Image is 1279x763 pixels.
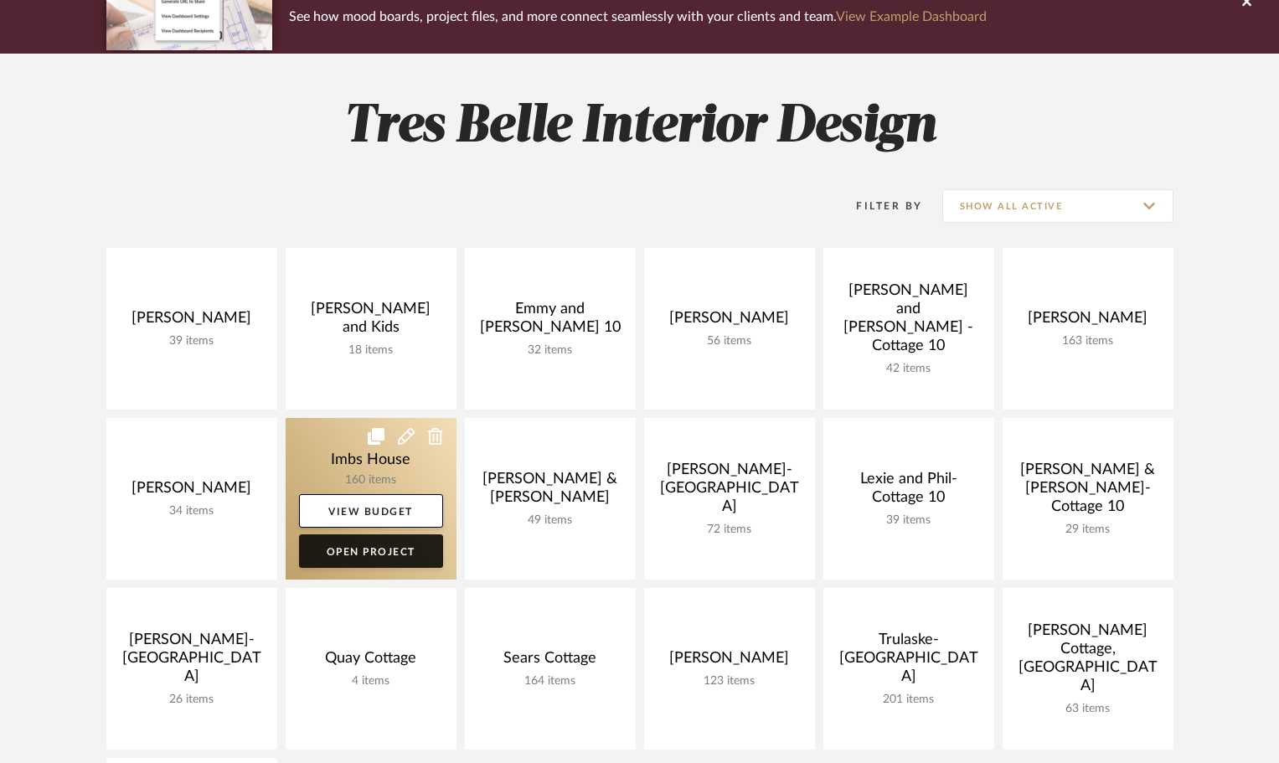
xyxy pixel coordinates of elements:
div: 164 items [478,674,622,688]
div: Quay Cottage [299,649,443,674]
div: 42 items [837,362,981,376]
div: [PERSON_NAME] & [PERSON_NAME]-Cottage 10 [1016,461,1160,523]
a: Open Project [299,534,443,568]
div: 29 items [1016,523,1160,537]
div: [PERSON_NAME] Cottage, [GEOGRAPHIC_DATA] [1016,621,1160,702]
div: Lexie and Phil-Cottage 10 [837,470,981,513]
div: Filter By [835,198,923,214]
div: 32 items [478,343,622,358]
div: 18 items [299,343,443,358]
div: [PERSON_NAME] [120,479,264,504]
div: 4 items [299,674,443,688]
div: [PERSON_NAME] [1016,309,1160,334]
div: [PERSON_NAME] [658,649,802,674]
div: 72 items [658,523,802,537]
p: See how mood boards, project files, and more connect seamlessly with your clients and team. [289,5,987,28]
div: [PERSON_NAME]- [GEOGRAPHIC_DATA] [658,461,802,523]
div: 123 items [658,674,802,688]
h2: Tres Belle Interior Design [37,95,1243,158]
div: [PERSON_NAME] [658,309,802,334]
a: View Budget [299,494,443,528]
div: 63 items [1016,702,1160,716]
div: [PERSON_NAME] & [PERSON_NAME] [478,470,622,513]
div: Trulaske-[GEOGRAPHIC_DATA] [837,631,981,693]
div: 201 items [837,693,981,707]
div: 39 items [120,334,264,348]
div: [PERSON_NAME]-[GEOGRAPHIC_DATA] [120,631,264,693]
div: [PERSON_NAME] and [PERSON_NAME] -Cottage 10 [837,281,981,362]
div: 39 items [837,513,981,528]
div: Sears Cottage [478,649,622,674]
div: 56 items [658,334,802,348]
div: Emmy and [PERSON_NAME] 10 [478,300,622,343]
a: View Example Dashboard [836,10,987,23]
div: 26 items [120,693,264,707]
div: [PERSON_NAME] and Kids [299,300,443,343]
div: [PERSON_NAME] [120,309,264,334]
div: 34 items [120,504,264,518]
div: 163 items [1016,334,1160,348]
div: 49 items [478,513,622,528]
